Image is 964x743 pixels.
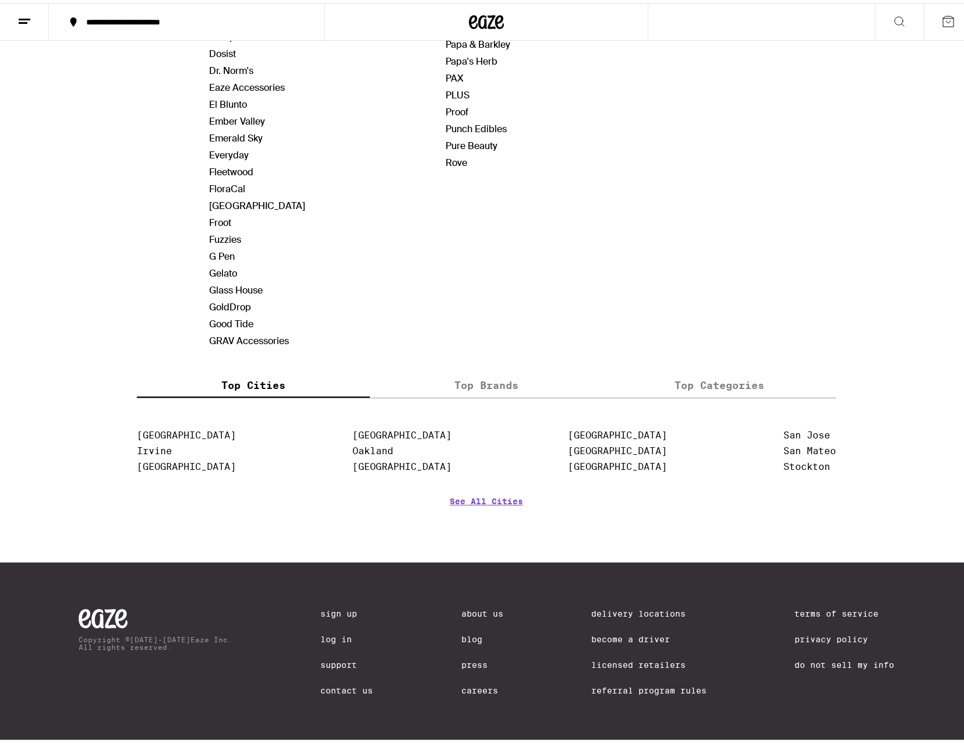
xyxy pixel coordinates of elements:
[209,264,237,276] a: Gelato
[446,153,467,165] a: Rove
[446,69,464,81] a: PAX
[591,631,707,641] a: Become a Driver
[209,44,236,56] a: Dosist
[370,369,603,394] label: Top Brands
[794,606,894,615] a: Terms of Service
[794,631,894,641] a: Privacy Policy
[568,442,667,453] a: [GEOGRAPHIC_DATA]
[450,493,523,536] a: See All Cities
[591,657,707,666] a: Licensed Retailers
[352,458,451,469] a: [GEOGRAPHIC_DATA]
[461,606,503,615] a: About Us
[209,213,231,225] a: Froot
[209,230,241,242] a: Fuzzies
[209,95,247,107] a: El Blunto
[783,426,830,437] a: San Jose
[209,179,245,192] a: FloraCal
[783,442,836,453] a: San Mateo
[352,442,393,453] a: Oakland
[7,8,84,17] span: Hi. Need any help?
[209,331,289,344] a: GRAV Accessories
[320,631,373,641] a: Log In
[568,426,667,437] a: [GEOGRAPHIC_DATA]
[209,162,253,175] a: Fleetwood
[352,426,451,437] a: [GEOGRAPHIC_DATA]
[137,369,836,395] div: tabs
[79,632,232,648] p: Copyright © [DATE]-[DATE] Eaze Inc. All rights reserved.
[137,426,236,437] a: [GEOGRAPHIC_DATA]
[137,458,236,469] a: [GEOGRAPHIC_DATA]
[461,682,503,692] a: Careers
[783,458,830,469] a: Stockton
[137,442,172,453] a: Irvine
[603,369,836,394] label: Top Categories
[794,657,894,666] a: Do Not Sell My Info
[209,112,265,124] a: Ember Valley
[209,129,263,141] a: Emerald Sky
[446,136,497,148] a: Pure Beauty
[461,657,503,666] a: Press
[209,298,251,310] a: GoldDrop
[446,102,468,115] a: Proof
[137,369,370,394] label: Top Cities
[568,458,667,469] a: [GEOGRAPHIC_DATA]
[446,86,469,98] a: PLUS
[320,657,373,666] a: Support
[446,52,497,64] a: Papa's Herb
[209,61,253,73] a: Dr. Norm's
[446,35,510,47] a: Papa & Barkley
[209,247,235,259] a: G Pen
[209,196,305,208] a: [GEOGRAPHIC_DATA]
[461,631,503,641] a: Blog
[209,146,249,158] a: Everyday
[209,314,253,327] a: Good Tide
[591,682,707,692] a: Referral Program Rules
[591,606,707,615] a: Delivery Locations
[446,119,507,132] a: Punch Edibles
[320,682,373,692] a: Contact Us
[320,606,373,615] a: Sign Up
[209,281,263,293] a: Glass House
[209,78,285,90] a: Eaze Accessories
